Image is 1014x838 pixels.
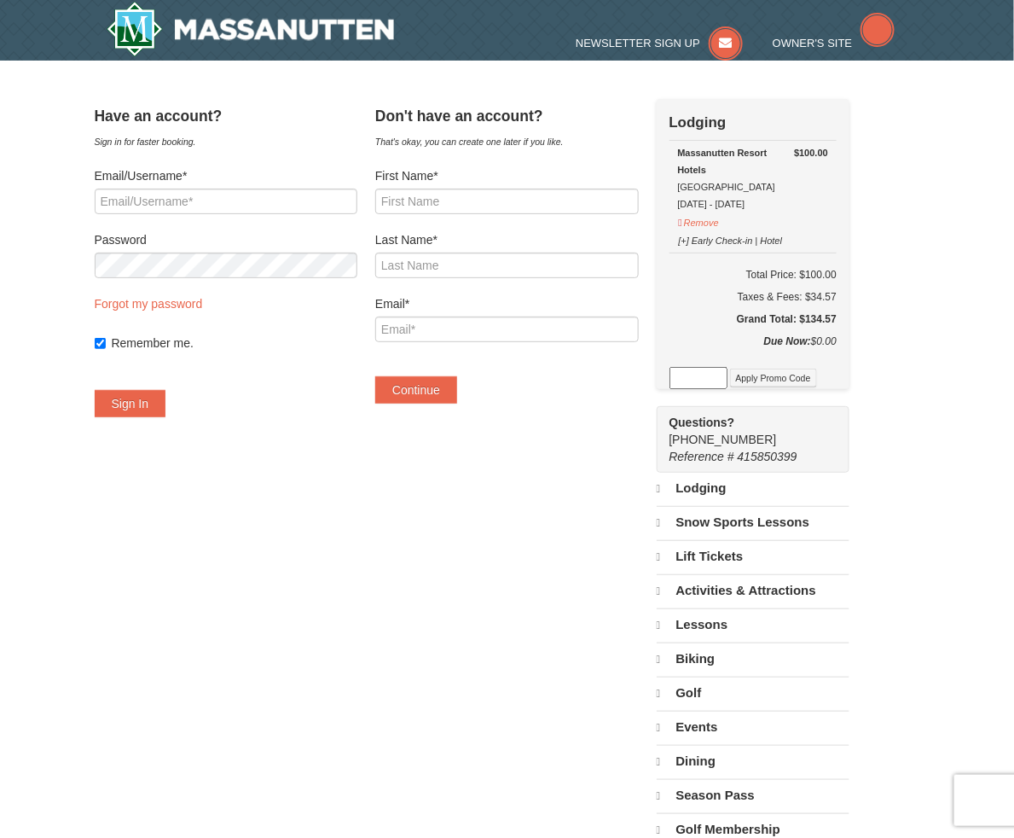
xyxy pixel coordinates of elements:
img: Massanutten Resort Logo [107,2,395,56]
button: [+] Early Check-in | Hotel [678,228,784,249]
a: Massanutten Resort [107,2,395,56]
a: Forgot my password [95,297,203,311]
span: 415850399 [738,450,797,463]
a: Snow Sports Lessons [657,506,850,538]
span: Newsletter Sign Up [576,37,700,49]
a: Owner's Site [773,37,895,49]
label: Email* [375,295,639,312]
span: Owner's Site [773,37,853,49]
a: Activities & Attractions [657,574,850,607]
div: [GEOGRAPHIC_DATA] [DATE] - [DATE] [678,144,829,212]
strong: Due Now: [764,335,811,347]
label: Email/Username* [95,167,358,184]
label: First Name* [375,167,639,184]
input: Email/Username* [95,189,358,214]
label: Password [95,231,358,248]
h4: Have an account? [95,108,358,125]
strong: Questions? [669,416,735,429]
a: Lift Tickets [657,540,850,573]
button: Sign In [95,390,166,417]
button: Remove [678,210,720,231]
div: That's okay, you can create one later if you like. [375,133,639,150]
span: [PHONE_NUMBER] [669,414,820,446]
h6: Total Price: $100.00 [669,266,837,283]
div: Taxes & Fees: $34.57 [669,288,837,306]
button: Continue [375,376,457,404]
a: Dining [657,745,850,777]
h4: Don't have an account? [375,108,639,125]
label: Remember me. [112,335,358,352]
strong: $100.00 [794,144,828,161]
a: Biking [657,643,850,675]
strong: Lodging [669,114,727,131]
div: Sign in for faster booking. [95,133,358,150]
a: Events [657,711,850,743]
a: Lessons [657,608,850,641]
a: Lodging [657,473,850,504]
a: Golf [657,677,850,709]
span: Reference # [669,450,734,463]
input: First Name [375,189,639,214]
a: Season Pass [657,779,850,812]
input: Email* [375,317,639,342]
input: Last Name [375,253,639,278]
button: Apply Promo Code [730,369,817,387]
h5: Grand Total: $134.57 [669,311,837,328]
label: Last Name* [375,231,639,248]
a: Newsletter Sign Up [576,37,743,49]
strong: Massanutten Resort Hotels [678,148,768,175]
div: $0.00 [669,333,837,367]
